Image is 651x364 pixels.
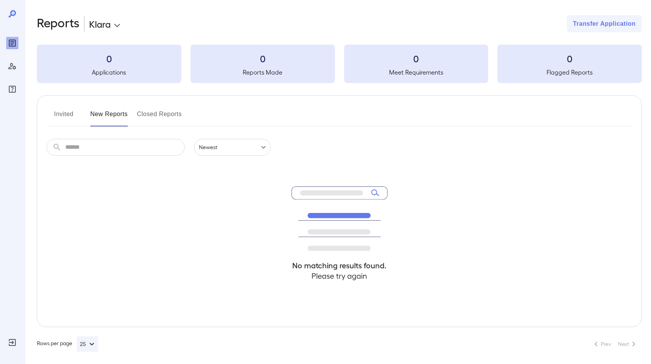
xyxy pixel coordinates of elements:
div: Reports [6,37,18,49]
h2: Reports [37,15,80,32]
h3: 0 [497,52,642,65]
h4: No matching results found. [292,260,388,271]
nav: pagination navigation [588,338,642,350]
button: Invited [46,108,81,126]
button: Transfer Application [567,15,642,32]
div: Newest [194,139,271,156]
h5: Flagged Reports [497,68,642,77]
button: Closed Reports [137,108,182,126]
h5: Reports Made [190,68,335,77]
h3: 0 [344,52,489,65]
p: Klara [89,18,111,30]
div: Manage Users [6,60,18,72]
h5: Meet Requirements [344,68,489,77]
div: FAQ [6,83,18,95]
h4: Please try again [292,271,388,281]
button: 25 [77,336,98,352]
div: Rows per page [37,336,98,352]
summary: 0Applications0Reports Made0Meet Requirements0Flagged Reports [37,45,642,83]
h3: 0 [190,52,335,65]
h3: 0 [37,52,181,65]
div: Log Out [6,336,18,349]
h5: Applications [37,68,181,77]
button: New Reports [90,108,128,126]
